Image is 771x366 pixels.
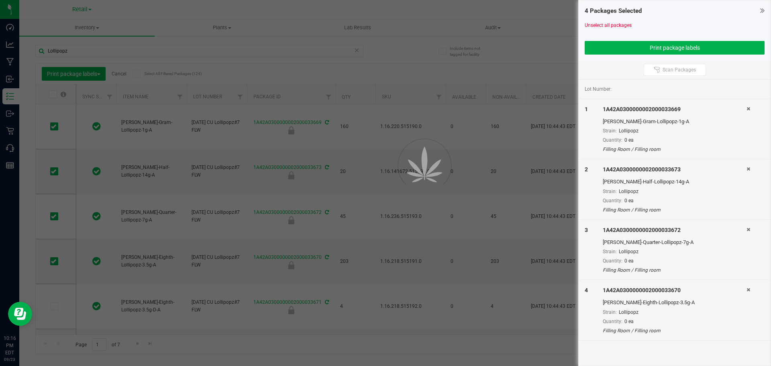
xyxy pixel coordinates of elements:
span: Scan Packages [663,67,696,73]
button: Scan Packages [644,64,706,76]
span: Quantity: [603,319,622,324]
div: 1A42A0300000002000033672 [603,226,747,234]
iframe: Resource center [8,302,32,326]
span: Strain: [603,309,617,315]
span: 0 ea [624,319,634,324]
div: Filling Room / Filling room [603,206,747,213]
span: Strain: [603,128,617,134]
div: 1A42A0300000002000033673 [603,165,747,174]
span: Strain: [603,189,617,194]
span: 0 ea [624,137,634,143]
div: Filling Room / Filling room [603,327,747,334]
a: Unselect all packages [585,22,632,28]
span: Lollipopz [619,189,638,194]
span: Quantity: [603,198,622,203]
span: Lollipopz [619,309,638,315]
span: 2 [585,166,588,173]
div: [PERSON_NAME]-Half-Lollipopz-14g-A [603,178,747,186]
span: Quantity: [603,137,622,143]
span: 0 ea [624,198,634,203]
button: Print package labels [585,41,765,55]
span: Lollipopz [619,249,638,254]
div: Filling Room / Filling room [603,146,747,153]
div: [PERSON_NAME]-Quarter-Lollipopz-7g-A [603,238,747,246]
span: Lollipopz [619,128,638,134]
span: 0 ea [624,258,634,264]
span: 3 [585,227,588,233]
span: Strain: [603,249,617,254]
div: 1A42A0300000002000033669 [603,105,747,114]
div: Filling Room / Filling room [603,266,747,274]
div: [PERSON_NAME]-Eighth-Lollipopz-3.5g-A [603,299,747,307]
div: [PERSON_NAME]-Gram-Lollipopz-1g-A [603,118,747,126]
span: Quantity: [603,258,622,264]
span: 4 [585,287,588,293]
span: 1 [585,106,588,112]
span: Lot Number: [585,85,612,93]
div: 1A42A0300000002000033670 [603,286,747,295]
